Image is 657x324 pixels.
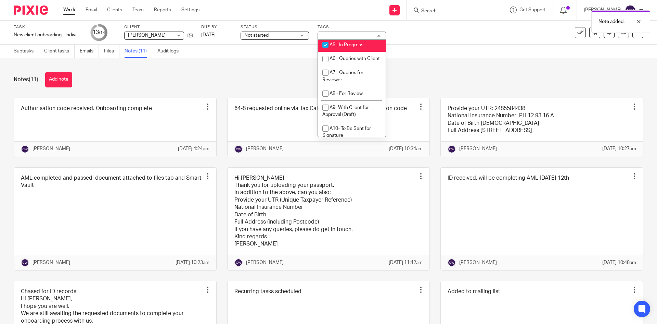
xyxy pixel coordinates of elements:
[625,5,636,16] img: svg%3E
[29,77,38,82] span: (11)
[246,259,284,266] p: [PERSON_NAME]
[99,31,105,35] small: /14
[330,56,380,61] span: A6 - Queries with Client
[14,76,38,83] h1: Notes
[330,91,363,96] span: A8 - For Review
[178,145,209,152] p: [DATE] 4:24pm
[181,7,199,13] a: Settings
[389,259,423,266] p: [DATE] 11:42am
[107,7,122,13] a: Clients
[154,7,171,13] a: Reports
[86,7,97,13] a: Email
[80,45,99,58] a: Emails
[176,259,209,266] p: [DATE] 10:23am
[322,105,369,117] span: A9- With Client for Approval (Draft)
[14,45,39,58] a: Subtasks
[104,45,119,58] a: Files
[389,145,423,152] p: [DATE] 10:34am
[322,126,371,138] span: A10- To Be Sent for Signature
[44,45,75,58] a: Client tasks
[21,259,29,267] img: svg%3E
[602,145,636,152] p: [DATE] 10:27am
[244,33,269,38] span: Not started
[330,43,363,47] span: A5 - In Progress
[14,24,82,30] label: Task
[132,7,144,13] a: Team
[318,24,386,30] label: Tags
[33,145,70,152] p: [PERSON_NAME]
[124,24,193,30] label: Client
[459,145,497,152] p: [PERSON_NAME]
[14,5,48,15] img: Pixie
[201,24,232,30] label: Due by
[246,145,284,152] p: [PERSON_NAME]
[459,259,497,266] p: [PERSON_NAME]
[93,28,105,36] div: 13
[45,72,72,87] button: Add note
[602,259,636,266] p: [DATE] 10:48am
[128,33,166,38] span: [PERSON_NAME]
[598,18,624,25] p: Note added.
[241,24,309,30] label: Status
[448,259,456,267] img: svg%3E
[14,32,82,38] div: New client onboarding - Individuals
[33,259,70,266] p: [PERSON_NAME]
[322,70,363,82] span: A7 - Queries for Reviewer
[201,33,216,37] span: [DATE]
[157,45,184,58] a: Audit logs
[125,45,152,58] a: Notes (11)
[234,145,243,153] img: svg%3E
[21,145,29,153] img: svg%3E
[63,7,75,13] a: Work
[234,259,243,267] img: svg%3E
[448,145,456,153] img: svg%3E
